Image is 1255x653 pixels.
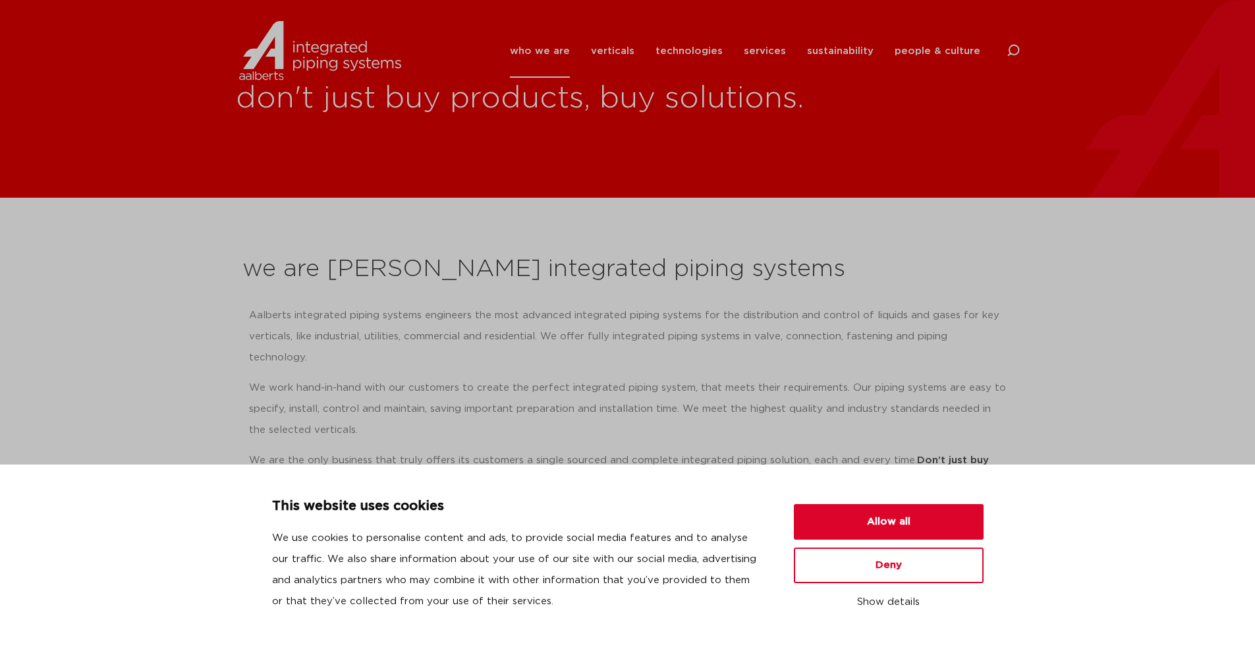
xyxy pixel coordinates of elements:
[794,548,984,583] button: Deny
[655,24,723,78] a: technologies
[591,24,634,78] a: verticals
[510,24,570,78] a: who we are
[510,24,980,78] nav: Menu
[744,24,786,78] a: services
[242,254,1013,285] h2: we are [PERSON_NAME] integrated piping systems
[794,591,984,613] button: Show details
[807,24,874,78] a: sustainability
[249,450,1007,492] p: We are the only business that truly offers its customers a single sourced and complete integrated...
[272,496,762,517] p: This website uses cookies
[249,305,1007,368] p: Aalberts integrated piping systems engineers the most advanced integrated piping systems for the ...
[794,504,984,540] button: Allow all
[272,528,762,612] p: We use cookies to personalise content and ads, to provide social media features and to analyse ou...
[249,378,1007,441] p: We work hand-in-hand with our customers to create the perfect integrated piping system, that meet...
[895,24,980,78] a: people & culture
